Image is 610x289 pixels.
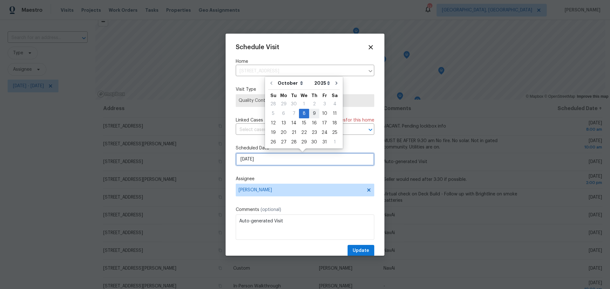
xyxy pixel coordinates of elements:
[267,77,276,89] button: Go to previous month
[289,109,299,118] div: 7
[236,207,374,213] label: Comments
[319,99,330,109] div: Fri Oct 03 2025
[239,97,371,104] span: Quality Control
[301,93,308,98] abbr: Wednesday
[299,109,309,118] div: 8
[330,99,340,109] div: Sat Oct 04 2025
[299,119,309,128] div: 15
[268,137,278,147] div: Sun Oct 26 2025
[278,128,289,137] div: 20
[289,138,299,147] div: 28
[309,109,319,118] div: 9
[367,44,374,51] span: Close
[268,109,278,118] div: Sun Oct 05 2025
[319,128,330,137] div: Fri Oct 24 2025
[278,119,289,128] div: 13
[332,77,341,89] button: Go to next month
[236,66,365,76] input: Enter in an address
[236,214,374,240] textarea: Auto-generated Visit
[268,99,278,109] div: Sun Sep 28 2025
[332,93,338,98] abbr: Saturday
[309,100,319,108] div: 2
[278,109,289,118] div: 6
[268,138,278,147] div: 26
[299,128,309,137] div: 22
[278,118,289,128] div: Mon Oct 13 2025
[319,138,330,147] div: 31
[289,100,299,108] div: 30
[268,119,278,128] div: 12
[278,109,289,118] div: Mon Oct 06 2025
[299,118,309,128] div: Wed Oct 15 2025
[309,138,319,147] div: 30
[261,207,281,212] span: (optional)
[330,118,340,128] div: Sat Oct 18 2025
[319,100,330,108] div: 3
[366,125,375,134] button: Open
[270,93,276,98] abbr: Sunday
[330,109,340,118] div: 11
[289,118,299,128] div: Tue Oct 14 2025
[309,99,319,109] div: Thu Oct 02 2025
[299,128,309,137] div: Wed Oct 22 2025
[236,153,374,166] input: M/D/YYYY
[236,44,279,50] span: Schedule Visit
[268,128,278,137] div: Sun Oct 19 2025
[289,128,299,137] div: 21
[348,245,374,257] button: Update
[236,117,263,123] span: Linked Cases
[278,138,289,147] div: 27
[289,119,299,128] div: 14
[309,137,319,147] div: Thu Oct 30 2025
[330,137,340,147] div: Sat Nov 01 2025
[353,247,369,255] span: Update
[268,128,278,137] div: 19
[268,109,278,118] div: 5
[330,138,340,147] div: 1
[289,99,299,109] div: Tue Sep 30 2025
[319,109,330,118] div: Fri Oct 10 2025
[313,78,332,88] select: Year
[278,128,289,137] div: Mon Oct 20 2025
[291,93,297,98] abbr: Tuesday
[309,118,319,128] div: Thu Oct 16 2025
[236,58,374,65] label: Home
[322,93,327,98] abbr: Friday
[236,86,374,93] label: Visit Type
[289,137,299,147] div: Tue Oct 28 2025
[289,109,299,118] div: Tue Oct 07 2025
[278,99,289,109] div: Mon Sep 29 2025
[309,109,319,118] div: Thu Oct 09 2025
[299,109,309,118] div: Wed Oct 08 2025
[319,128,330,137] div: 24
[299,137,309,147] div: Wed Oct 29 2025
[299,100,309,108] div: 1
[280,93,287,98] abbr: Monday
[330,128,340,137] div: Sat Oct 25 2025
[311,93,317,98] abbr: Thursday
[299,138,309,147] div: 29
[278,100,289,108] div: 29
[319,109,330,118] div: 10
[319,118,330,128] div: Fri Oct 17 2025
[299,99,309,109] div: Wed Oct 01 2025
[309,128,319,137] div: 23
[239,187,363,193] span: [PERSON_NAME]
[330,119,340,128] div: 18
[319,119,330,128] div: 17
[236,125,356,135] input: Select cases
[330,109,340,118] div: Sat Oct 11 2025
[276,78,313,88] select: Month
[236,176,374,182] label: Assignee
[268,100,278,108] div: 28
[278,137,289,147] div: Mon Oct 27 2025
[309,128,319,137] div: Thu Oct 23 2025
[319,137,330,147] div: Fri Oct 31 2025
[268,118,278,128] div: Sun Oct 12 2025
[236,145,374,151] label: Scheduled Date
[330,100,340,108] div: 4
[289,128,299,137] div: Tue Oct 21 2025
[330,128,340,137] div: 25
[309,119,319,128] div: 16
